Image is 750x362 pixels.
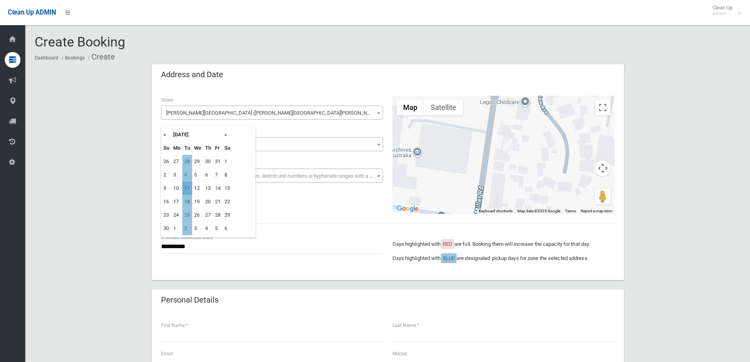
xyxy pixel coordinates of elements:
[479,208,513,214] button: Keyboard shortcuts
[8,9,56,16] span: Clean Up ADMIN
[581,209,612,213] a: Report a map error
[213,195,222,208] td: 21
[152,67,233,82] header: Address and Date
[213,182,222,195] td: 14
[171,195,182,208] td: 17
[182,195,192,208] td: 18
[443,241,452,247] span: RED
[222,222,232,235] td: 6
[203,195,213,208] td: 20
[161,137,383,151] span: 149
[182,208,192,222] td: 25
[394,204,420,214] img: Google
[171,222,182,235] td: 1
[171,182,182,195] td: 10
[222,195,232,208] td: 22
[393,254,615,263] p: Days highlighted with are designated pickup days for zone the selected address.
[203,208,213,222] td: 27
[203,222,213,235] td: 4
[222,168,232,182] td: 8
[222,155,232,168] td: 1
[222,141,232,155] th: Sa
[203,168,213,182] td: 6
[213,155,222,168] td: 31
[192,141,203,155] th: We
[213,208,222,222] td: 28
[35,34,125,50] span: Create Booking
[161,195,171,208] td: 16
[192,195,203,208] td: 19
[222,128,232,141] th: »
[213,222,222,235] td: 5
[396,100,424,115] button: Show street map
[443,255,455,261] span: BLUE
[222,208,232,222] td: 29
[182,155,192,168] td: 28
[517,209,560,213] span: Map data ©2025 Google
[35,55,58,61] a: Dashboard
[182,222,192,235] td: 2
[161,222,171,235] td: 30
[163,139,381,150] span: 149
[161,182,171,195] td: 9
[203,141,213,155] th: Th
[213,141,222,155] th: Fr
[161,128,171,141] th: «
[166,173,386,179] span: Select the unit number from the dropdown, delimit unit numbers or hyphenate ranges with a comma
[152,292,228,308] header: Personal Details
[709,5,740,17] span: Clean Up
[213,168,222,182] td: 7
[163,108,381,119] span: Miller Road (CHESTER HILL 2162)
[503,139,513,152] div: 149 Miller Road, CHESTER HILL NSW 2162
[192,168,203,182] td: 5
[161,168,171,182] td: 2
[222,182,232,195] td: 15
[424,100,463,115] button: Show satellite imagery
[171,141,182,155] th: Mo
[171,168,182,182] td: 3
[86,50,115,64] li: Create
[192,208,203,222] td: 26
[182,168,192,182] td: 4
[203,155,213,168] td: 30
[393,239,615,249] p: Days highlighted with are full. Booking them will increase the capacity for that day.
[182,141,192,155] th: Tu
[192,155,203,168] td: 29
[161,141,171,155] th: Su
[161,208,171,222] td: 23
[192,182,203,195] td: 12
[595,100,611,115] button: Toggle fullscreen view
[595,189,611,204] button: Drag Pegman onto the map to open Street View
[161,155,171,168] td: 26
[161,106,383,120] span: Miller Road (CHESTER HILL 2162)
[65,55,85,61] a: Bookings
[595,160,611,176] button: Map camera controls
[192,222,203,235] td: 3
[171,155,182,168] td: 27
[182,182,192,195] td: 11
[713,11,732,17] small: Admin
[171,128,222,141] th: [DATE]
[203,182,213,195] td: 13
[565,209,576,213] a: Terms (opens in new tab)
[171,208,182,222] td: 24
[394,204,420,214] a: Open this area in Google Maps (opens a new window)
